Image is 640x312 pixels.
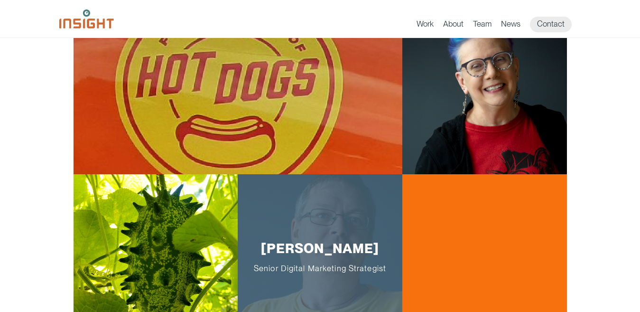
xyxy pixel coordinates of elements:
a: Team [473,19,492,32]
a: Contact [530,17,572,32]
img: Insight Marketing Design [59,9,114,28]
span: Senior Digital Marketing Strategist [253,264,388,273]
a: News [501,19,520,32]
a: Work [417,19,434,32]
a: Gaye Grider [74,10,567,175]
img: Gaye Grider [402,10,567,175]
p: [PERSON_NAME] [253,240,388,273]
nav: primary navigation menu [417,17,581,32]
a: About [443,19,464,32]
